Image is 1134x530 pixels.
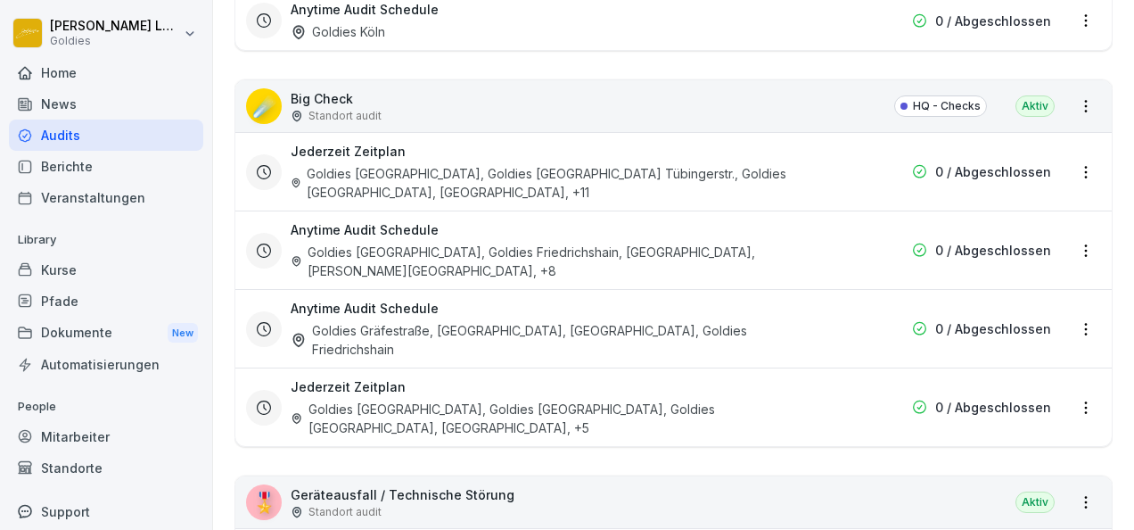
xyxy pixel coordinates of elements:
p: 0 / Abgeschlossen [935,398,1051,417]
div: Aktiv [1015,95,1055,117]
a: Berichte [9,151,203,182]
p: Library [9,226,203,254]
a: Standorte [9,452,203,484]
a: Mitarbeiter [9,421,203,452]
p: Standort audit [308,108,382,124]
div: Goldies [GEOGRAPHIC_DATA], Goldies Friedrichshain, [GEOGRAPHIC_DATA], [PERSON_NAME][GEOGRAPHIC_DA... [291,243,828,280]
p: 0 / Abgeschlossen [935,162,1051,181]
h3: Jederzeit Zeitplan [291,142,406,161]
p: Standort audit [308,504,382,520]
p: 0 / Abgeschlossen [935,12,1051,30]
div: Goldies [GEOGRAPHIC_DATA], Goldies [GEOGRAPHIC_DATA], Goldies [GEOGRAPHIC_DATA], [GEOGRAPHIC_DATA... [291,400,828,437]
p: [PERSON_NAME] Loska [50,19,180,34]
p: HQ - Checks [913,98,981,114]
div: Goldies Köln [291,22,385,41]
p: 0 / Abgeschlossen [935,319,1051,338]
h3: Anytime Audit Schedule [291,220,439,239]
a: DokumenteNew [9,317,203,350]
p: Geräteausfall / Technische Störung [291,485,514,504]
div: New [168,323,198,344]
a: Pfade [9,286,203,317]
a: Automatisierungen [9,349,203,380]
p: Goldies [50,35,180,47]
a: Kurse [9,254,203,286]
p: 0 / Abgeschlossen [935,241,1051,260]
p: Big Check [291,89,382,108]
div: Support [9,496,203,527]
a: Veranstaltungen [9,182,203,213]
div: Goldies [GEOGRAPHIC_DATA], Goldies [GEOGRAPHIC_DATA] Tübingerstr., Goldies [GEOGRAPHIC_DATA], [GE... [291,164,828,202]
h3: Anytime Audit Schedule [291,299,439,318]
a: Home [9,57,203,88]
div: Goldies Gräfestraße, [GEOGRAPHIC_DATA], [GEOGRAPHIC_DATA], Goldies Friedrichshain [291,321,828,359]
a: Audits [9,120,203,151]
a: News [9,88,203,120]
div: Aktiv [1015,492,1055,513]
div: Dokumente [9,317,203,350]
p: People [9,393,203,421]
h3: Jederzeit Zeitplan [291,377,406,396]
div: 🎖️ [246,484,282,520]
div: ☄️ [246,88,282,124]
